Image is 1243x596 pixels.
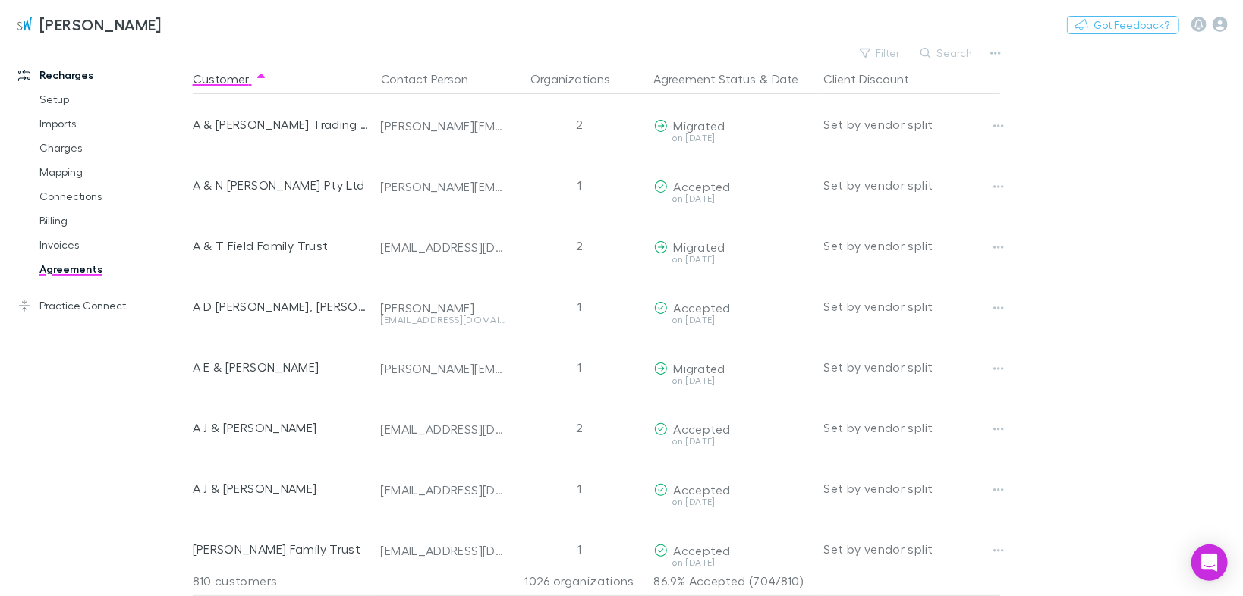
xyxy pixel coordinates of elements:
div: Open Intercom Messenger [1191,544,1228,581]
div: A & N [PERSON_NAME] Pty Ltd [193,155,369,215]
a: Charges [24,136,199,160]
div: on [DATE] [654,376,812,385]
div: Set by vendor split [824,337,1000,397]
div: [PERSON_NAME][EMAIL_ADDRESS][DOMAIN_NAME] [381,118,505,133]
span: Accepted [674,543,731,557]
div: on [DATE] [654,315,812,325]
div: 1 [511,155,648,215]
p: 86.9% Accepted (704/810) [654,566,812,595]
a: Imports [24,111,199,136]
span: Migrated [674,361,725,375]
div: [EMAIL_ADDRESS][DOMAIN_NAME] [381,543,505,558]
a: Mapping [24,160,199,184]
div: Set by vendor split [824,215,1000,276]
span: Accepted [674,422,731,436]
div: on [DATE] [654,255,812,264]
div: [EMAIL_ADDRESS][DOMAIN_NAME] [381,422,505,437]
button: Customer [193,64,267,94]
div: [PERSON_NAME] Family Trust [193,519,369,579]
span: Migrated [674,240,725,254]
div: [EMAIL_ADDRESS][DOMAIN_NAME] [381,315,505,325]
div: Set by vendor split [824,94,1000,155]
a: Connections [24,184,199,209]
a: Invoices [24,233,199,257]
div: [EMAIL_ADDRESS][DOMAIN_NAME] [381,482,505,497]
button: Agreement Status [654,64,757,94]
div: 2 [511,94,648,155]
div: on [DATE] [654,497,812,507]
a: Agreements [24,257,199,281]
div: on [DATE] [654,558,812,567]
a: Recharges [3,63,199,87]
div: A & T Field Family Trust [193,215,369,276]
a: Billing [24,209,199,233]
div: 2 [511,215,648,276]
span: Accepted [674,482,731,497]
div: on [DATE] [654,437,812,446]
button: Client Discount [824,64,928,94]
div: & [654,64,812,94]
div: [PERSON_NAME] [381,300,505,315]
img: Sinclair Wilson's Logo [15,15,33,33]
button: Organizations [530,64,628,94]
button: Contact Person [381,64,487,94]
div: Set by vendor split [824,458,1000,519]
div: [EMAIL_ADDRESS][DOMAIN_NAME] [381,240,505,255]
div: 1 [511,519,648,579]
h3: [PERSON_NAME] [39,15,162,33]
div: A J & [PERSON_NAME] [193,458,369,519]
div: 2 [511,397,648,458]
button: Got Feedback? [1067,16,1179,34]
div: on [DATE] [654,194,812,203]
div: A & [PERSON_NAME] Trading Trust [193,94,369,155]
div: on [DATE] [654,133,812,143]
button: Filter [852,44,910,62]
span: Accepted [674,179,731,193]
div: Set by vendor split [824,397,1000,458]
a: Setup [24,87,199,111]
div: Set by vendor split [824,155,1000,215]
div: A D [PERSON_NAME], [PERSON_NAME] & Timanda Pastoral Pty Ltd [193,276,369,337]
div: 810 customers [193,566,375,596]
button: Search [913,44,982,62]
span: Accepted [674,300,731,315]
button: Date [772,64,799,94]
div: [PERSON_NAME][EMAIL_ADDRESS][DOMAIN_NAME] [381,179,505,194]
a: [PERSON_NAME] [6,6,171,42]
div: Set by vendor split [824,276,1000,337]
span: Migrated [674,118,725,133]
div: 1 [511,458,648,519]
a: Practice Connect [3,293,199,318]
div: Set by vendor split [824,519,1000,579]
div: 1 [511,337,648,397]
div: 1026 organizations [511,566,648,596]
div: [PERSON_NAME][EMAIL_ADDRESS][PERSON_NAME][DOMAIN_NAME] [381,361,505,376]
div: A E & [PERSON_NAME] [193,337,369,397]
div: 1 [511,276,648,337]
div: A J & [PERSON_NAME] [193,397,369,458]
